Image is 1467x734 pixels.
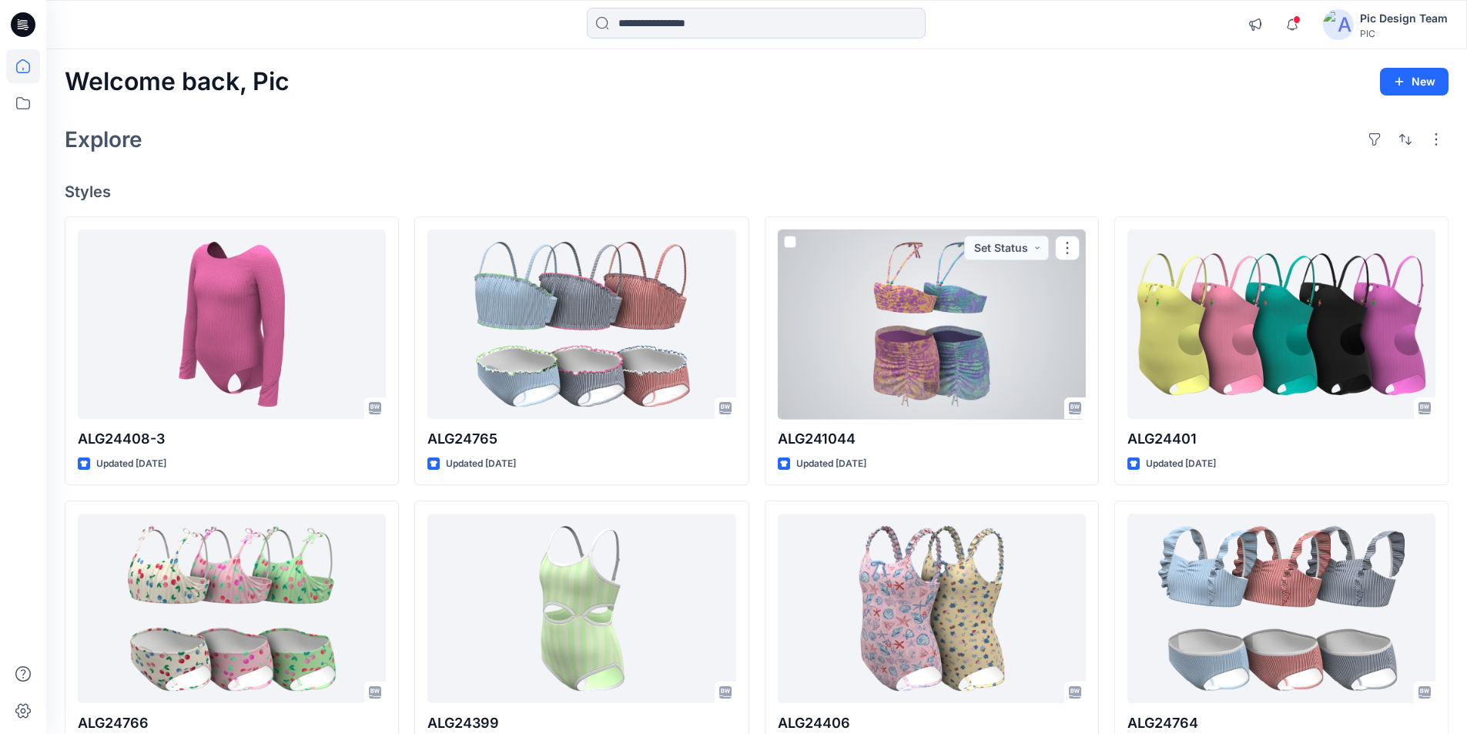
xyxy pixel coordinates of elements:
p: ALG24399 [427,712,735,734]
div: Pic Design Team [1360,9,1448,28]
p: Updated [DATE] [96,456,166,472]
h2: Explore [65,127,142,152]
h2: Welcome back, Pic [65,68,290,96]
p: ALG24765 [427,428,735,450]
a: ALG24401 [1127,230,1435,420]
p: Updated [DATE] [796,456,866,472]
a: ALG241044 [778,230,1086,420]
p: ALG24408-3 [78,428,386,450]
p: ALG24406 [778,712,1086,734]
p: ALG24766 [78,712,386,734]
a: ALG24406 [778,514,1086,704]
p: Updated [DATE] [446,456,516,472]
button: New [1380,68,1449,96]
p: ALG24764 [1127,712,1435,734]
a: ALG24766 [78,514,386,704]
div: PIC [1360,28,1448,39]
p: ALG241044 [778,428,1086,450]
img: avatar [1323,9,1354,40]
p: ALG24401 [1127,428,1435,450]
a: ALG24765 [427,230,735,420]
a: ALG24764 [1127,514,1435,704]
a: ALG24408-3 [78,230,386,420]
p: Updated [DATE] [1146,456,1216,472]
h4: Styles [65,183,1449,201]
a: ALG24399 [427,514,735,704]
